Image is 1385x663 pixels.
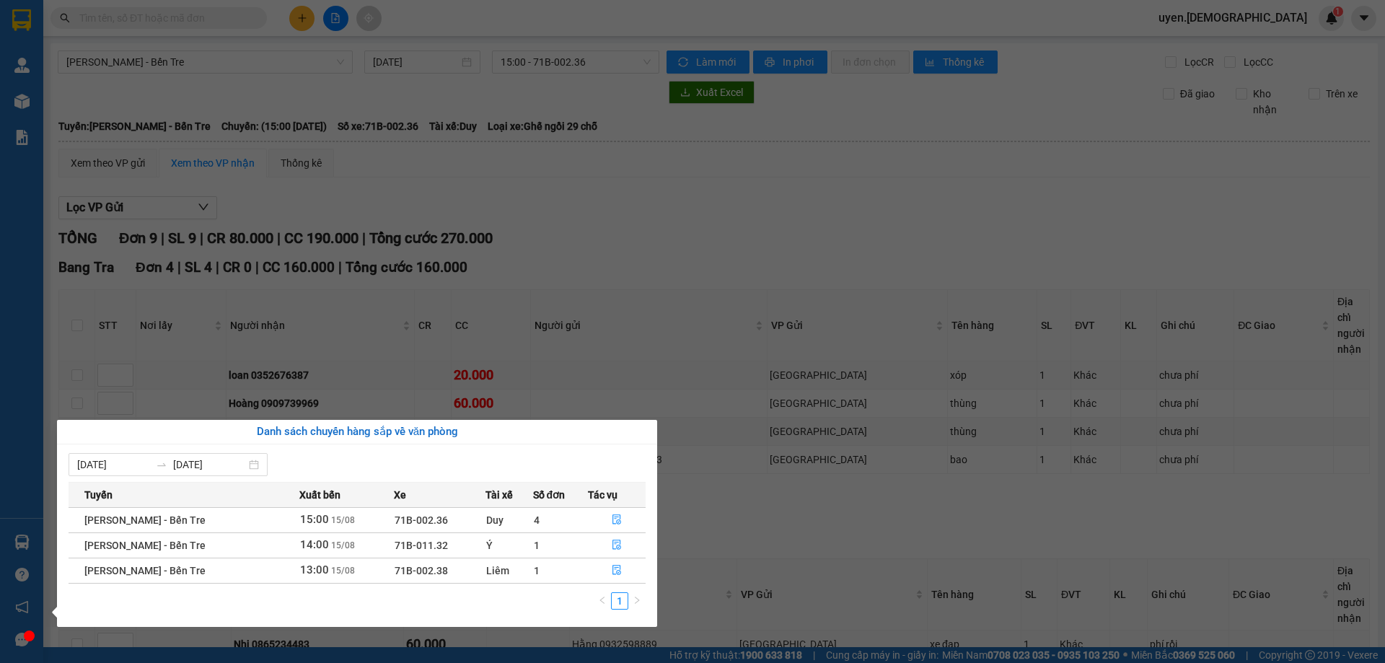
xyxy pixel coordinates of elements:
[395,540,448,551] span: 71B-011.32
[533,487,566,503] span: Số đơn
[299,487,340,503] span: Xuất bến
[394,487,406,503] span: Xe
[589,509,645,532] button: file-done
[12,47,128,67] div: 0785937973
[300,513,329,526] span: 15:00
[588,487,617,503] span: Tác vụ
[395,565,448,576] span: 71B-002.38
[534,540,540,551] span: 1
[331,515,355,525] span: 15/08
[633,596,641,605] span: right
[84,565,206,576] span: [PERSON_NAME] - Bến Tre
[594,592,611,610] li: Previous Page
[77,457,150,473] input: Từ ngày
[331,540,355,550] span: 15/08
[395,514,448,526] span: 71B-002.36
[594,592,611,610] button: left
[300,538,329,551] span: 14:00
[589,534,645,557] button: file-done
[534,514,540,526] span: 4
[486,563,532,579] div: Liêm
[612,593,628,609] a: 1
[69,423,646,441] div: Danh sách chuyến hàng sắp về văn phòng
[84,540,206,551] span: [PERSON_NAME] - Bến Tre
[612,565,622,576] span: file-done
[628,592,646,610] li: Next Page
[84,487,113,503] span: Tuyến
[156,459,167,470] span: swap-right
[486,537,532,553] div: Ý
[12,12,128,30] div: Bang Tra
[173,457,246,473] input: Đến ngày
[138,45,284,62] div: Duy
[486,512,532,528] div: Duy
[12,30,128,47] div: Minh
[12,14,35,29] span: Gửi:
[612,540,622,551] span: file-done
[138,62,284,82] div: 0585565595
[331,566,355,576] span: 15/08
[598,596,607,605] span: left
[136,95,156,110] span: CC :
[628,592,646,610] button: right
[300,563,329,576] span: 13:00
[534,565,540,576] span: 1
[611,592,628,610] li: 1
[84,514,206,526] span: [PERSON_NAME] - Bến Tre
[485,487,513,503] span: Tài xế
[138,12,172,27] span: Nhận:
[156,459,167,470] span: to
[136,91,286,111] div: 150.000
[138,12,284,45] div: [GEOGRAPHIC_DATA]
[612,514,622,526] span: file-done
[589,559,645,582] button: file-done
